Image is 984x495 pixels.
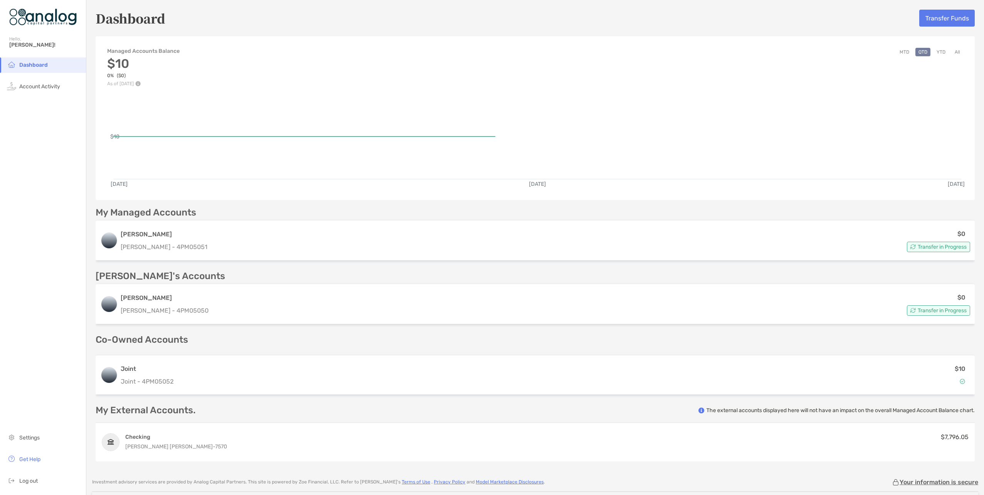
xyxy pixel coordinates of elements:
[476,479,544,485] a: Model Marketplace Disclosures
[110,133,120,140] text: $10
[910,308,916,313] img: Account Status icon
[960,379,965,384] img: Account Status icon
[7,476,16,485] img: logout icon
[96,208,196,217] p: My Managed Accounts
[107,73,114,79] span: 0%
[19,456,40,463] span: Get Help
[698,407,704,414] img: info
[96,406,195,415] p: My External Accounts.
[117,73,126,79] span: ( $0 )
[111,181,128,187] text: [DATE]
[910,244,916,249] img: Account Status icon
[7,433,16,442] img: settings icon
[7,454,16,463] img: get-help icon
[121,377,174,386] p: Joint - 4PM05052
[19,62,48,68] span: Dashboard
[948,181,965,187] text: [DATE]
[92,479,545,485] p: Investment advisory services are provided by Analog Capital Partners . This site is powered by Zo...
[19,478,38,484] span: Log out
[919,10,975,27] button: Transfer Funds
[434,479,465,485] a: Privacy Policy
[402,479,430,485] a: Terms of Use
[706,407,975,414] p: The external accounts displayed here will not have an impact on the overall Managed Account Balan...
[107,81,180,86] p: As of [DATE]
[896,48,912,56] button: MTD
[957,229,965,239] p: $0
[941,433,969,441] span: $7,796.05
[529,181,546,187] text: [DATE]
[121,242,207,252] p: [PERSON_NAME] - 4PM05051
[7,60,16,69] img: household icon
[101,233,117,248] img: logo account
[9,3,77,31] img: Zoe Logo
[215,443,227,450] span: 7570
[952,48,963,56] button: All
[125,433,227,441] h4: Checking
[101,296,117,312] img: logo account
[121,306,209,315] p: [PERSON_NAME] - 4PM05050
[933,48,949,56] button: YTD
[107,56,180,71] h3: $10
[7,81,16,91] img: activity icon
[918,308,967,313] span: Transfer in Progress
[955,364,965,374] p: $10
[19,83,60,90] span: Account Activity
[121,364,174,374] h3: Joint
[96,9,165,27] h5: Dashboard
[918,245,967,249] span: Transfer in Progress
[900,478,978,486] p: Your information is secure
[101,367,117,383] img: logo account
[96,335,975,345] p: Co-Owned Accounts
[9,42,81,48] span: [PERSON_NAME]!
[957,293,965,302] p: $0
[125,443,215,450] span: [PERSON_NAME] [PERSON_NAME] -
[107,48,180,54] h4: Managed Accounts Balance
[121,293,209,303] h3: [PERSON_NAME]
[135,81,141,86] img: Performance Info
[19,434,40,441] span: Settings
[121,230,207,239] h3: [PERSON_NAME]
[96,271,225,281] p: [PERSON_NAME]'s Accounts
[102,434,119,451] img: Investor Checking
[915,48,930,56] button: QTD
